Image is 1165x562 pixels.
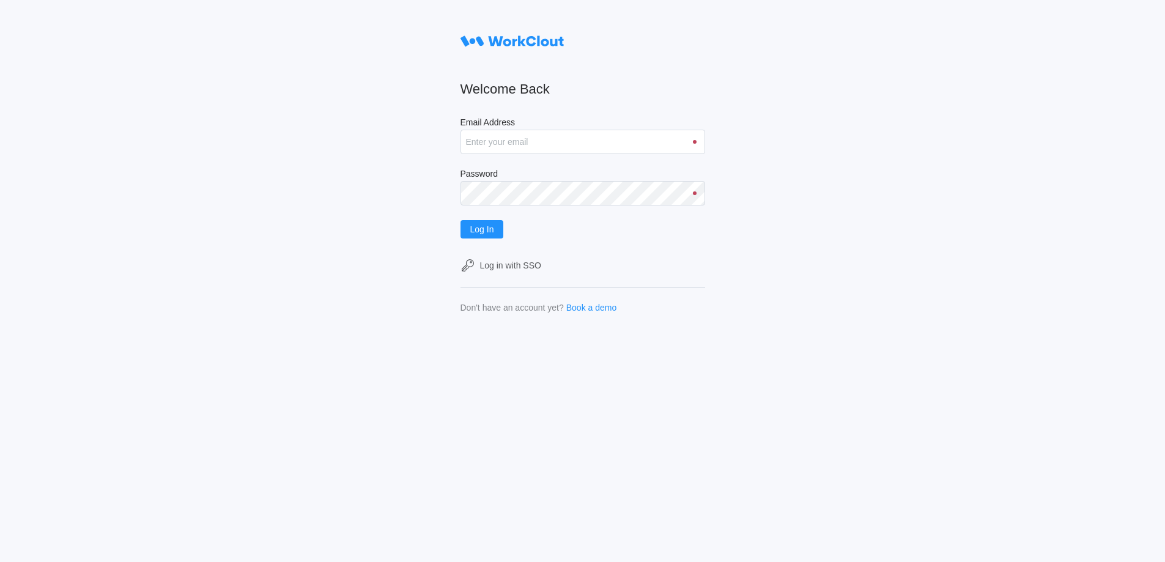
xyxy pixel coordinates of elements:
[460,169,705,181] label: Password
[480,261,541,270] div: Log in with SSO
[460,258,705,273] a: Log in with SSO
[566,303,617,312] a: Book a demo
[470,225,494,234] span: Log In
[460,220,504,238] button: Log In
[460,81,705,98] h2: Welcome Back
[460,303,564,312] div: Don't have an account yet?
[460,130,705,154] input: Enter your email
[460,117,705,130] label: Email Address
